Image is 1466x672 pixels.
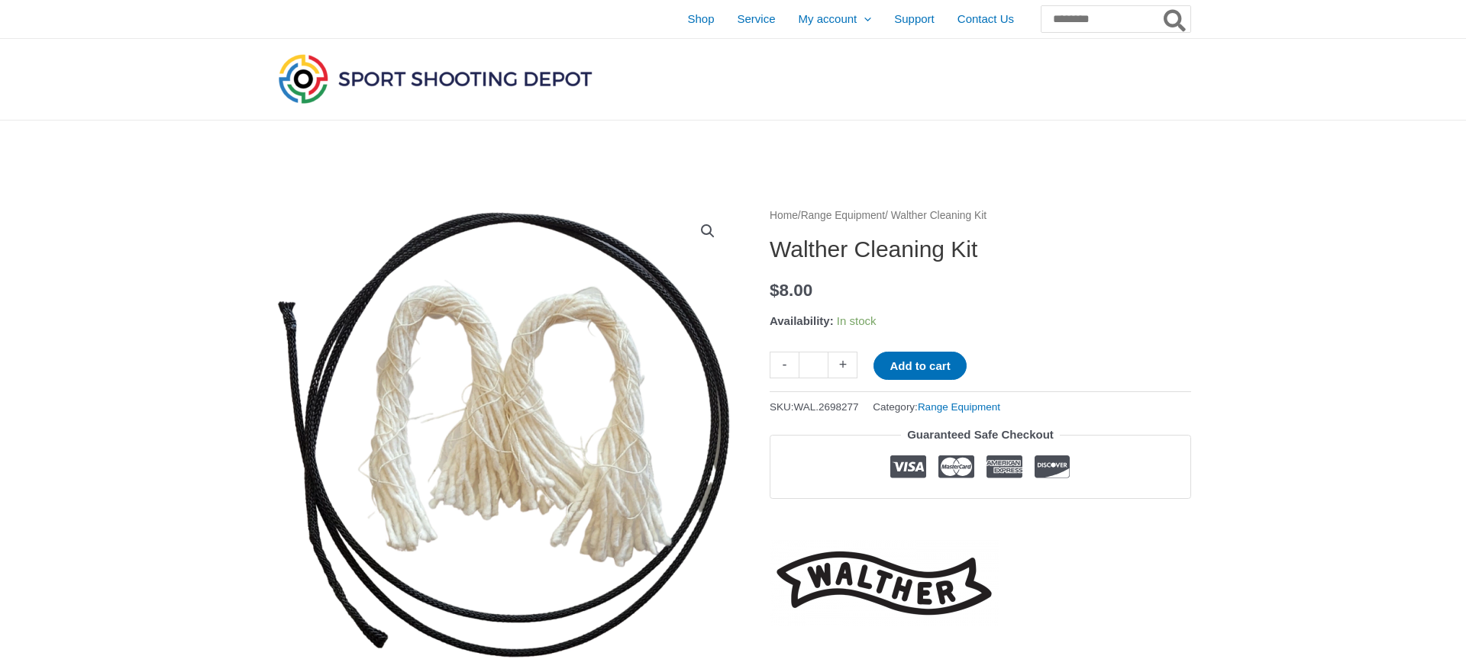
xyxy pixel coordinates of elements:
input: Product quantity [799,352,828,378]
img: Sport Shooting Depot [275,50,596,107]
button: Add to cart [873,352,966,380]
a: Walther [770,540,999,626]
span: In stock [837,314,877,327]
iframe: Customer reviews powered by Trustpilot [770,510,1191,529]
bdi: 8.00 [770,281,812,300]
a: Range Equipment [918,401,1000,413]
span: $ [770,281,780,300]
button: Search [1161,6,1190,32]
h1: Walther Cleaning Kit [770,236,1191,263]
nav: Breadcrumb [770,206,1191,226]
span: Availability: [770,314,834,327]
a: Range Equipment [801,210,885,221]
span: Category: [873,397,1000,416]
span: WAL.2698277 [794,401,859,413]
a: - [770,352,799,378]
a: Home [770,210,798,221]
span: SKU: [770,397,859,416]
a: + [828,352,857,378]
legend: Guaranteed Safe Checkout [901,424,1060,445]
a: View full-screen image gallery [694,217,722,245]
